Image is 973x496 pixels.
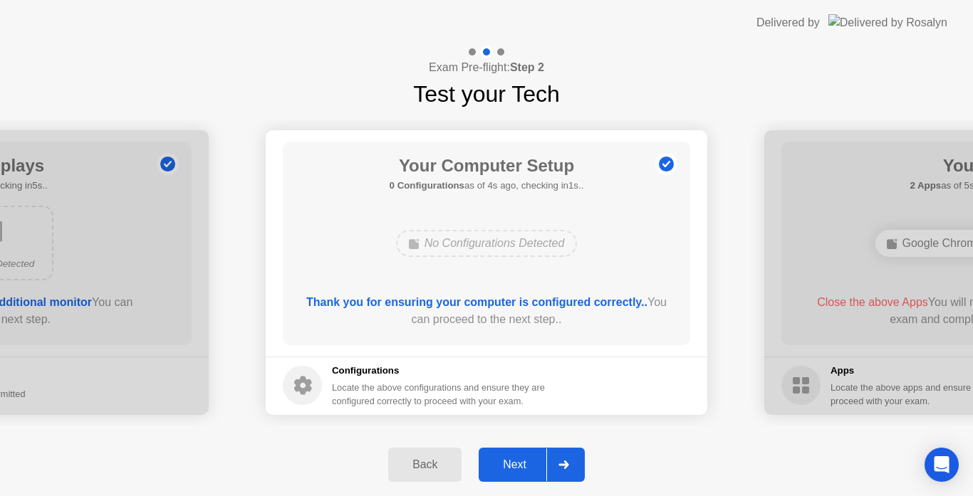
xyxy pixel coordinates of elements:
div: Delivered by [756,14,820,31]
b: Thank you for ensuring your computer is configured correctly.. [306,296,647,308]
div: Open Intercom Messenger [925,448,959,482]
h4: Exam Pre-flight: [429,59,544,76]
button: Next [479,448,585,482]
h1: Test your Tech [413,77,560,111]
b: Step 2 [510,61,544,73]
div: No Configurations Detected [396,230,578,257]
img: Delivered by Rosalyn [828,14,947,31]
b: 0 Configurations [390,180,464,191]
div: Locate the above configurations and ensure they are configured correctly to proceed with your exam. [332,381,548,408]
h1: Your Computer Setup [390,153,584,179]
h5: as of 4s ago, checking in1s.. [390,179,584,193]
h5: Configurations [332,364,548,378]
div: You can proceed to the next step.. [303,294,670,328]
div: Back [392,458,457,471]
div: Next [483,458,546,471]
button: Back [388,448,462,482]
